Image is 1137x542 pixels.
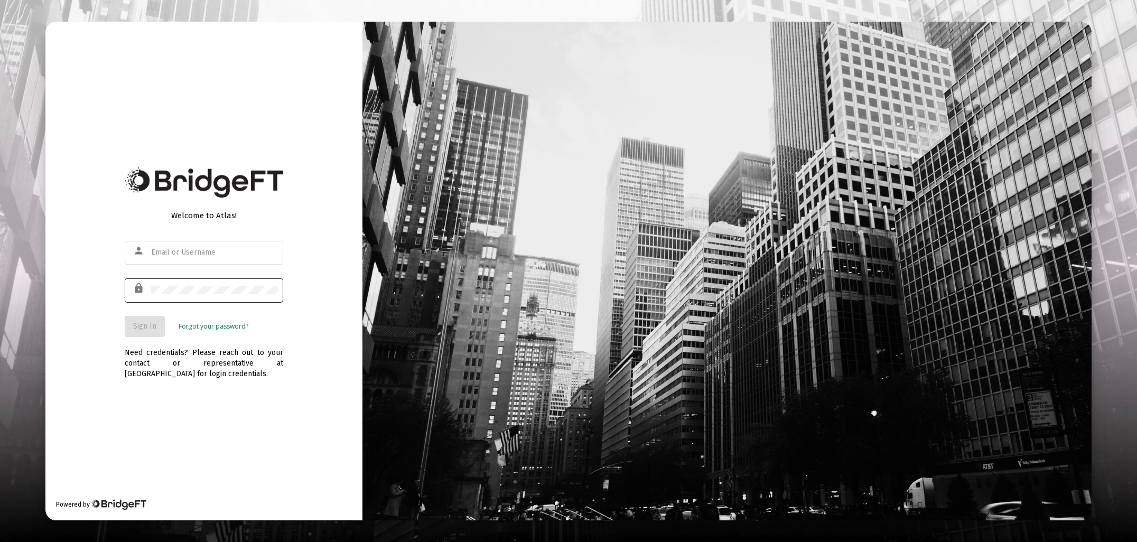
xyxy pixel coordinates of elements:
div: Need credentials? Please reach out to your contact or representative at [GEOGRAPHIC_DATA] for log... [125,337,283,379]
input: Email or Username [151,248,278,257]
div: Welcome to Atlas! [125,210,283,221]
button: Sign In [125,316,165,337]
img: Bridge Financial Technology Logo [91,499,146,510]
img: Bridge Financial Technology Logo [125,167,283,198]
mat-icon: person [133,245,146,257]
span: Sign In [133,322,156,331]
div: Powered by [56,499,146,510]
a: Forgot your password? [179,321,248,332]
mat-icon: lock [133,282,146,295]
